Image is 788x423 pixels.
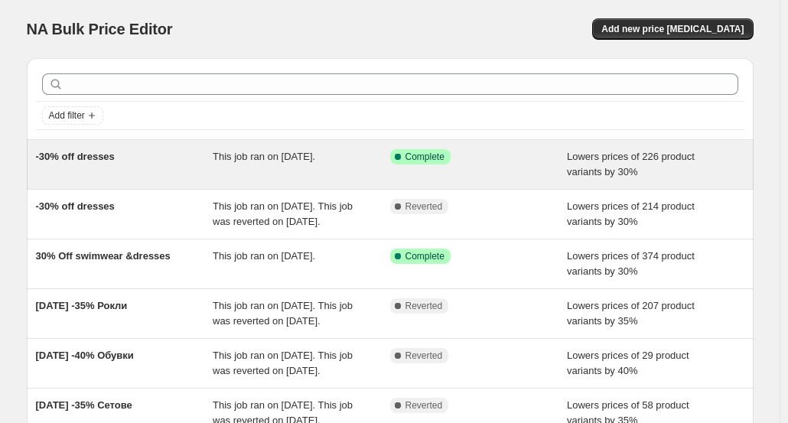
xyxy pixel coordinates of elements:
[567,200,695,227] span: Lowers prices of 214 product variants by 30%
[213,300,353,327] span: This job ran on [DATE]. This job was reverted on [DATE].
[213,200,353,227] span: This job ran on [DATE]. This job was reverted on [DATE].
[567,300,695,327] span: Lowers prices of 207 product variants by 35%
[213,350,353,376] span: This job ran on [DATE]. This job was reverted on [DATE].
[405,300,443,312] span: Reverted
[27,21,173,37] span: NA Bulk Price Editor
[36,151,115,162] span: -30% off dresses
[601,23,744,35] span: Add new price [MEDICAL_DATA]
[405,350,443,362] span: Reverted
[405,399,443,412] span: Reverted
[567,151,695,177] span: Lowers prices of 226 product variants by 30%
[36,399,132,411] span: [DATE] -35% Сетове
[36,350,134,361] span: [DATE] -40% Обувки
[567,250,695,277] span: Lowers prices of 374 product variants by 30%
[592,18,753,40] button: Add new price [MEDICAL_DATA]
[213,151,315,162] span: This job ran on [DATE].
[405,250,444,262] span: Complete
[567,350,689,376] span: Lowers prices of 29 product variants by 40%
[213,250,315,262] span: This job ran on [DATE].
[36,200,115,212] span: -30% off dresses
[42,106,103,125] button: Add filter
[36,300,128,311] span: [DATE] -35% Рокли
[49,109,85,122] span: Add filter
[36,250,171,262] span: 30% Off swimwear &dresses
[405,200,443,213] span: Reverted
[405,151,444,163] span: Complete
